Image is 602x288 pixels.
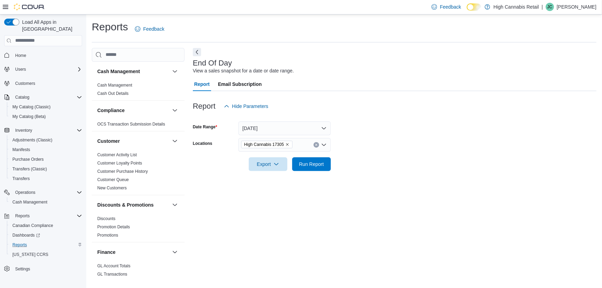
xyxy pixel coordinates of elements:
[12,157,44,162] span: Purchase Orders
[15,213,30,219] span: Reports
[193,59,232,67] h3: End Of Day
[299,161,324,168] span: Run Report
[97,82,132,88] span: Cash Management
[97,68,169,75] button: Cash Management
[218,77,262,91] span: Email Subscription
[10,136,82,144] span: Adjustments (Classic)
[7,197,85,207] button: Cash Management
[92,215,185,242] div: Discounts & Promotions
[97,216,116,221] a: Discounts
[1,188,85,197] button: Operations
[12,223,53,228] span: Canadian Compliance
[97,272,127,277] a: GL Transactions
[97,138,120,145] h3: Customer
[15,53,26,58] span: Home
[1,64,85,74] button: Users
[7,240,85,250] button: Reports
[97,122,165,127] a: OCS Transaction Submission Details
[92,120,185,131] div: Compliance
[10,146,82,154] span: Manifests
[97,233,118,238] a: Promotions
[97,186,127,190] a: New Customers
[557,3,596,11] p: [PERSON_NAME]
[12,104,51,110] span: My Catalog (Classic)
[321,142,327,148] button: Open list of options
[12,188,38,197] button: Operations
[12,126,82,135] span: Inventory
[12,79,38,88] a: Customers
[97,169,148,174] a: Customer Purchase History
[97,91,129,96] span: Cash Out Details
[12,212,82,220] span: Reports
[12,51,29,60] a: Home
[314,142,319,148] button: Clear input
[171,248,179,256] button: Finance
[15,128,32,133] span: Inventory
[244,141,284,148] span: High Cannabis 17305
[253,157,283,171] span: Export
[15,95,29,100] span: Catalog
[10,155,82,163] span: Purchase Orders
[7,112,85,121] button: My Catalog (Beta)
[10,198,50,206] a: Cash Management
[10,231,43,239] a: Dashboards
[241,141,293,148] span: High Cannabis 17305
[292,157,331,171] button: Run Report
[193,48,201,56] button: Next
[7,155,85,164] button: Purchase Orders
[10,250,82,259] span: Washington CCRS
[10,103,53,111] a: My Catalog (Classic)
[546,3,554,11] div: Jack Cayer
[97,271,127,277] span: GL Transactions
[92,262,185,281] div: Finance
[97,185,127,191] span: New Customers
[10,112,49,121] a: My Catalog (Beta)
[10,155,47,163] a: Purchase Orders
[97,263,130,269] span: GL Account Totals
[193,141,213,146] label: Locations
[467,3,481,11] input: Dark Mode
[97,138,169,145] button: Customer
[97,107,125,114] h3: Compliance
[12,93,82,101] span: Catalog
[221,99,271,113] button: Hide Parameters
[132,22,167,36] a: Feedback
[1,78,85,88] button: Customers
[10,112,82,121] span: My Catalog (Beta)
[92,20,128,34] h1: Reports
[12,176,30,181] span: Transfers
[15,67,26,72] span: Users
[97,264,130,268] a: GL Account Totals
[97,249,169,256] button: Finance
[97,107,169,114] button: Compliance
[12,51,82,60] span: Home
[249,157,287,171] button: Export
[232,103,268,110] span: Hide Parameters
[171,106,179,115] button: Compliance
[10,241,30,249] a: Reports
[1,264,85,274] button: Settings
[7,102,85,112] button: My Catalog (Classic)
[7,145,85,155] button: Manifests
[12,242,27,248] span: Reports
[171,137,179,145] button: Customer
[12,265,33,273] a: Settings
[97,249,116,256] h3: Finance
[12,264,82,273] span: Settings
[97,152,137,158] span: Customer Activity List
[97,177,129,182] a: Customer Queue
[12,147,30,152] span: Manifests
[7,174,85,183] button: Transfers
[10,165,50,173] a: Transfers (Classic)
[238,121,331,135] button: [DATE]
[12,114,46,119] span: My Catalog (Beta)
[7,164,85,174] button: Transfers (Classic)
[547,3,553,11] span: JC
[14,3,45,10] img: Cova
[10,175,32,183] a: Transfers
[97,152,137,157] a: Customer Activity List
[97,161,142,166] a: Customer Loyalty Points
